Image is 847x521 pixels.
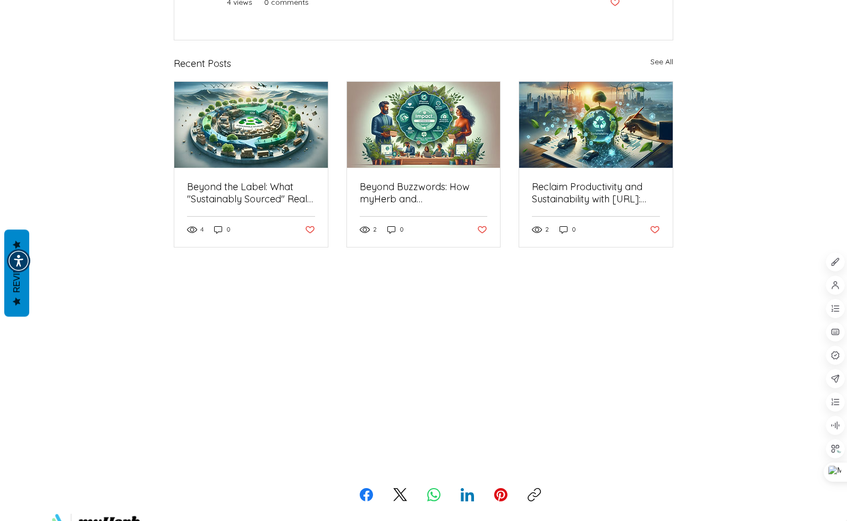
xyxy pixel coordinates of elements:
img: Reclaim Productivity and Sustainability with DocGPT.AI: Your Intelligent Document Partner [519,82,673,168]
img: Beyond the Label: What "Sustainably Sourced" Really Means in the Digital Age [174,82,328,168]
h2: Recent Posts [174,56,231,71]
a: Reclaim Productivity and Sustainability with [URL]: Your Intelligent Document Partner [532,181,660,205]
span: 0 [400,225,404,234]
button: Like post [650,225,660,234]
a: LinkedIn [461,488,474,501]
button: Copy link [528,488,541,501]
a: Facebook [360,488,373,501]
a: X (Twitter) [393,488,408,501]
a: See All [650,56,673,71]
button: Reviews [4,229,29,317]
svg: 2 views [532,225,542,235]
iframe: Embedded Content [224,321,623,422]
img: Beyond Buzzwords: How myHerb and Impact.com Are Redefining Sustainable Growth [347,82,501,168]
a: Beyond the Label: What "Sustainably Sourced" Really Means in the Digital Age [187,181,315,205]
div: Accessibility Menu [7,249,30,272]
iframe: Wix Chat [725,475,847,521]
a: Beyond Buzzwords: How myHerb and [DOMAIN_NAME] Are Redefining Sustainable Growth [360,181,488,205]
span: 2 [545,225,549,234]
a: Pinterest [494,488,507,501]
button: Like post [477,225,487,234]
svg: 4 views [187,225,197,235]
button: Like post [305,225,315,234]
span: 4 [200,225,204,234]
svg: 2 views [360,225,370,235]
span: 0 [226,225,231,234]
span: 0 [572,225,576,234]
a: WhatsApp [427,488,441,501]
ul: Share Buttons [346,488,555,501]
span: 2 [373,225,377,234]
